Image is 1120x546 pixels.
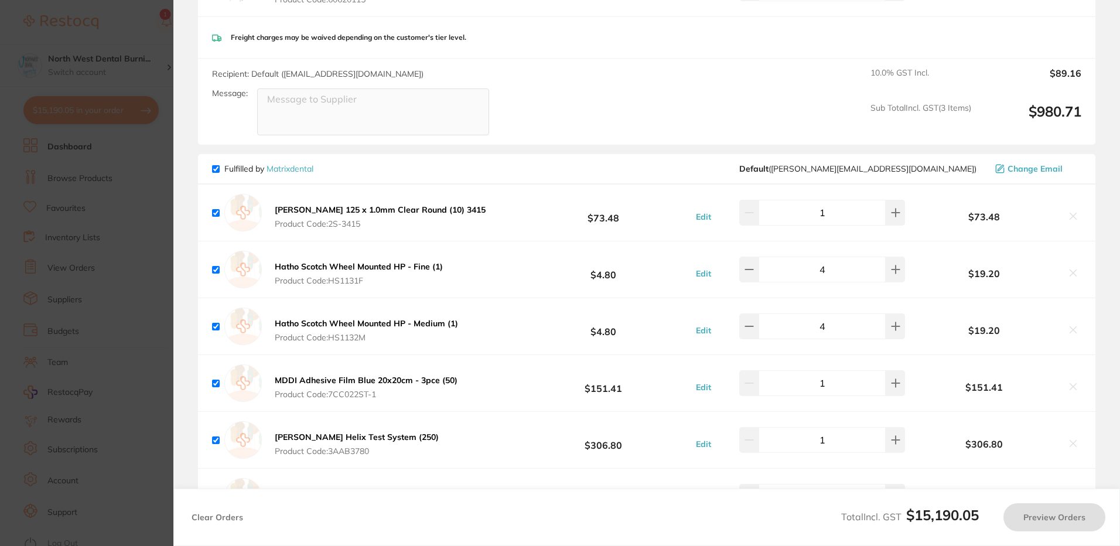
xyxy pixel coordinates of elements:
b: $15,190.05 [906,506,979,524]
button: [PERSON_NAME] Helix Test System (250) Product Code:3AAB3780 [271,432,442,456]
button: Hatho Scotch Wheel Mounted HP - Medium (1) Product Code:HS1132M [271,318,462,343]
b: $306.80 [907,439,1060,449]
img: empty.jpg [224,421,262,459]
img: empty.jpg [224,364,262,402]
b: $306.80 [516,429,690,451]
b: $4.80 [516,259,690,281]
button: Edit [692,325,715,336]
button: Edit [692,268,715,279]
b: MDDI Adhesive Film Blue 20x20cm - 3pce (50) [275,375,457,385]
p: Freight charges may be waived depending on the customer's tier level. [231,33,466,42]
span: Total Incl. GST [841,511,979,523]
span: Change Email [1008,164,1063,173]
span: Product Code: 7CC022ST-1 [275,390,457,399]
button: [PERSON_NAME] 125 x 1.0mm Clear Round (10) 3415 Product Code:2S-3415 [271,204,489,229]
b: Hatho Scotch Wheel Mounted HP - Medium (1) [275,318,458,329]
button: Edit [692,439,715,449]
span: Sub Total Incl. GST ( 3 Items) [870,103,971,135]
b: $19.20 [907,325,1060,336]
b: Default [739,163,769,174]
b: [PERSON_NAME] Helix Test System (250) [275,432,439,442]
label: Message: [212,88,248,98]
span: Product Code: 2S-3415 [275,219,486,228]
img: empty.jpg [224,478,262,516]
output: $980.71 [981,103,1081,135]
b: Hatho Scotch Wheel Mounted HP - Fine (1) [275,261,443,272]
button: MDDI Adhesive Film Blue 20x20cm - 3pce (50) Product Code:7CC022ST-1 [271,375,461,400]
img: empty.jpg [224,308,262,345]
p: Fulfilled by [224,164,313,173]
span: Product Code: 3AAB3780 [275,446,439,456]
button: Edit [692,382,715,393]
b: $151.41 [516,373,690,394]
button: Hatho Scotch Wheel Mounted HP - Fine (1) Product Code:HS1131F [271,261,446,286]
b: $19.20 [907,268,1060,279]
span: Product Code: HS1132M [275,333,458,342]
span: Product Code: HS1131F [275,276,443,285]
span: Recipient: Default ( [EMAIL_ADDRESS][DOMAIN_NAME] ) [212,69,424,79]
a: Matrixdental [267,163,313,174]
button: Change Email [992,163,1081,174]
b: $73.48 [907,211,1060,222]
button: Preview Orders [1003,503,1105,531]
b: $151.41 [907,382,1060,393]
img: empty.jpg [224,251,262,288]
b: $8.74 [516,486,690,508]
span: peter@matrixdental.com.au [739,164,976,173]
button: Clear Orders [188,503,247,531]
b: $73.48 [516,202,690,224]
span: 10.0 % GST Incl. [870,68,971,94]
img: empty.jpg [224,194,262,231]
b: [PERSON_NAME] 125 x 1.0mm Clear Round (10) 3415 [275,204,486,215]
output: $89.16 [981,68,1081,94]
b: $4.80 [516,316,690,337]
button: Edit [692,211,715,222]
